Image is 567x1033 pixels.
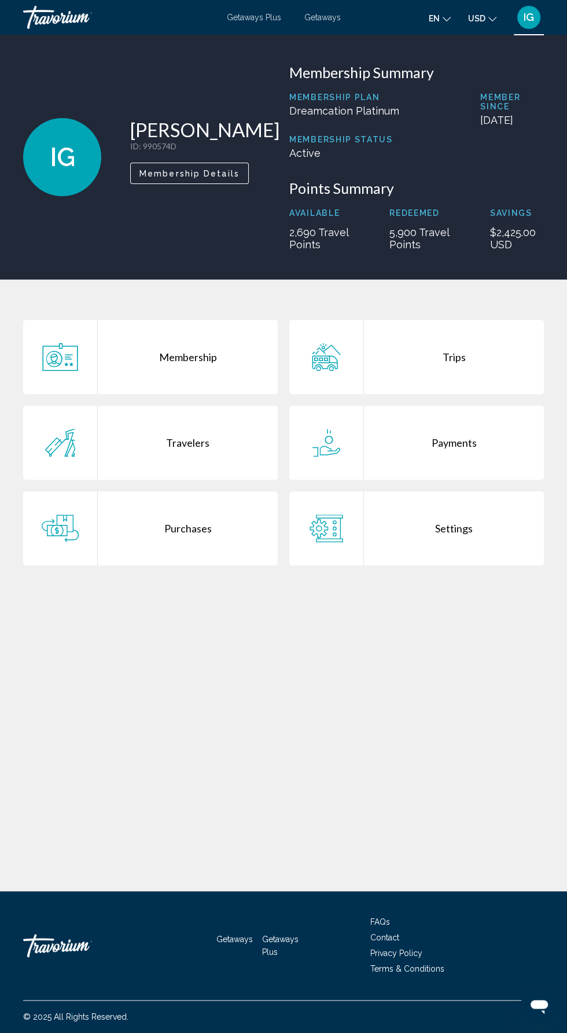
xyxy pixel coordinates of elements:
a: Getaways Plus [227,13,281,22]
p: Membership Status [289,135,399,144]
p: $2,425.00 USD [490,226,544,251]
a: Membership [23,320,278,394]
h3: Membership Summary [289,64,544,81]
span: en [429,14,440,23]
div: Trips [364,320,544,394]
div: Settings [364,491,544,565]
span: IG [50,142,75,172]
a: Settings [289,491,544,565]
iframe: Button to launch messaging window [521,987,558,1024]
div: Membership [98,320,278,394]
span: IG [524,12,534,23]
span: ID [130,141,139,151]
p: Savings [490,208,544,218]
a: Membership Details [130,166,249,178]
p: : 990574D [130,141,279,151]
p: Redeemed [389,208,461,218]
div: Purchases [98,491,278,565]
p: 2,690 Travel Points [289,226,360,251]
p: Dreamcation Platinum [289,105,399,117]
button: Membership Details [130,163,249,184]
h1: [PERSON_NAME] [130,118,279,141]
button: Change language [429,10,451,27]
a: Travelers [23,406,278,480]
p: Membership Plan [289,93,399,102]
a: Getaways Plus [262,935,299,957]
a: FAQs [370,917,390,927]
a: Getaways [304,13,341,22]
a: Privacy Policy [370,949,422,958]
span: © 2025 All Rights Reserved. [23,1012,128,1021]
a: Trips [289,320,544,394]
a: Travorium [23,928,139,963]
a: Contact [370,933,399,942]
div: Payments [364,406,544,480]
button: Change currency [468,10,496,27]
p: Member Since [480,93,544,111]
p: 5,900 Travel Points [389,226,461,251]
div: Travelers [98,406,278,480]
p: Active [289,147,399,159]
a: Travorium [23,6,215,29]
p: [DATE] [480,114,544,126]
p: Available [289,208,360,218]
h3: Points Summary [289,179,544,197]
a: Terms & Conditions [370,964,444,973]
span: USD [468,14,485,23]
a: Getaways [216,935,253,944]
button: User Menu [514,5,544,30]
span: Membership Details [139,169,240,178]
a: Payments [289,406,544,480]
a: Purchases [23,491,278,565]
